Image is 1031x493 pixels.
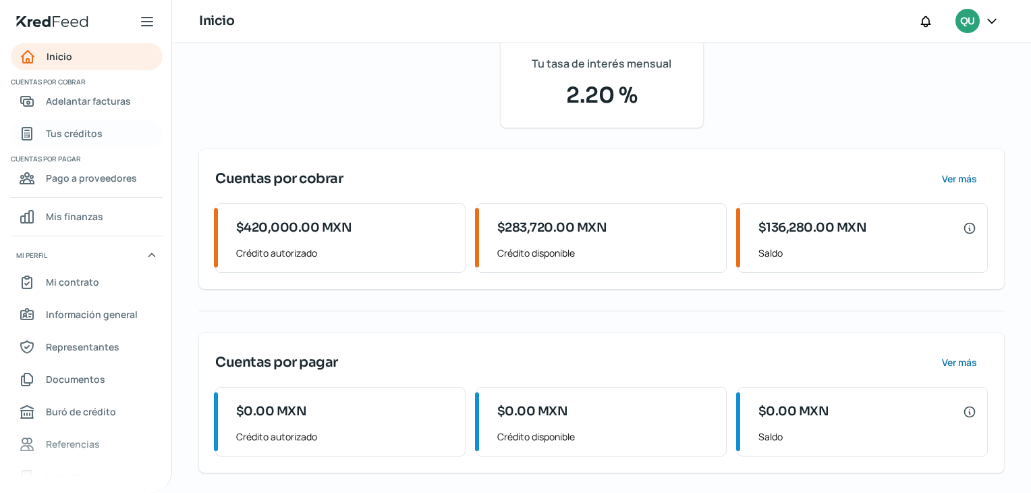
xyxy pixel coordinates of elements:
[46,170,137,186] span: Pago a proveedores
[960,14,974,30] span: QU
[942,174,977,184] span: Ver más
[930,165,988,192] button: Ver más
[46,436,100,452] span: Referencias
[497,428,715,445] span: Crédito disponible
[236,219,352,237] span: $420,000.00 MXN
[497,219,607,237] span: $283,720.00 MXN
[215,353,338,373] span: Cuentas por pagar
[236,403,307,421] span: $0.00 MXN
[11,366,163,393] a: Documentos
[46,403,116,420] span: Buró de crédito
[758,428,976,445] span: Saldo
[46,338,119,355] span: Representantes
[11,463,163,490] a: Industria
[930,349,988,376] button: Ver más
[11,431,163,458] a: Referencias
[236,428,454,445] span: Crédito autorizado
[11,269,163,296] a: Mi contrato
[11,43,163,70] a: Inicio
[46,371,105,388] span: Documentos
[497,403,568,421] span: $0.00 MXN
[47,48,72,65] span: Inicio
[46,208,103,225] span: Mis finanzas
[758,219,867,237] span: $136,280.00 MXN
[236,244,454,261] span: Crédito autorizado
[11,203,163,230] a: Mis finanzas
[11,398,163,425] a: Buró de crédito
[942,358,977,367] span: Ver más
[517,79,687,111] span: 2.20 %
[46,93,131,109] span: Adelantar facturas
[16,249,47,261] span: Mi perfil
[11,120,163,147] a: Tus créditos
[497,244,715,261] span: Crédito disponible
[532,54,671,74] span: Tu tasa de interés mensual
[758,403,829,421] span: $0.00 MXN
[11,88,163,115] a: Adelantar facturas
[46,274,99,290] span: Mi contrato
[11,165,163,192] a: Pago a proveedores
[46,468,88,485] span: Industria
[46,125,103,142] span: Tus créditos
[11,76,161,88] span: Cuentas por cobrar
[11,153,161,165] span: Cuentas por pagar
[11,301,163,328] a: Información general
[758,244,976,261] span: Saldo
[46,306,138,323] span: Información general
[199,11,234,31] h1: Inicio
[215,169,343,189] span: Cuentas por cobrar
[11,334,163,361] a: Representantes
